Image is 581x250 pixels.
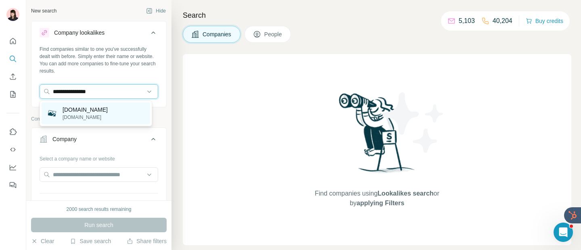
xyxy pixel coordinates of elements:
[183,10,571,21] h4: Search
[378,190,434,197] span: Lookalikes search
[264,30,283,38] span: People
[31,115,167,123] p: Company information
[31,7,56,15] div: New search
[357,200,404,206] span: applying Filters
[459,16,475,26] p: 5,103
[6,69,19,84] button: Enrich CSV
[335,91,419,181] img: Surfe Illustration - Woman searching with binoculars
[46,108,58,119] img: customerscore.io
[54,29,104,37] div: Company lookalikes
[40,46,158,75] div: Find companies similar to one you've successfully dealt with before. Simply enter their name or w...
[6,125,19,139] button: Use Surfe on LinkedIn
[31,237,54,245] button: Clear
[203,30,232,38] span: Companies
[140,5,171,17] button: Hide
[377,86,450,159] img: Surfe Illustration - Stars
[6,87,19,102] button: My lists
[67,206,132,213] div: 2000 search results remaining
[6,8,19,21] img: Avatar
[6,160,19,175] button: Dashboard
[526,15,563,27] button: Buy credits
[52,135,77,143] div: Company
[493,16,512,26] p: 40,204
[63,106,108,114] p: [DOMAIN_NAME]
[31,23,166,46] button: Company lookalikes
[6,178,19,192] button: Feedback
[31,129,166,152] button: Company
[127,237,167,245] button: Share filters
[40,152,158,162] div: Select a company name or website
[312,189,441,208] span: Find companies using or by
[6,142,19,157] button: Use Surfe API
[6,52,19,66] button: Search
[70,237,111,245] button: Save search
[6,34,19,48] button: Quick start
[63,114,108,121] p: [DOMAIN_NAME]
[554,223,573,242] iframe: Intercom live chat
